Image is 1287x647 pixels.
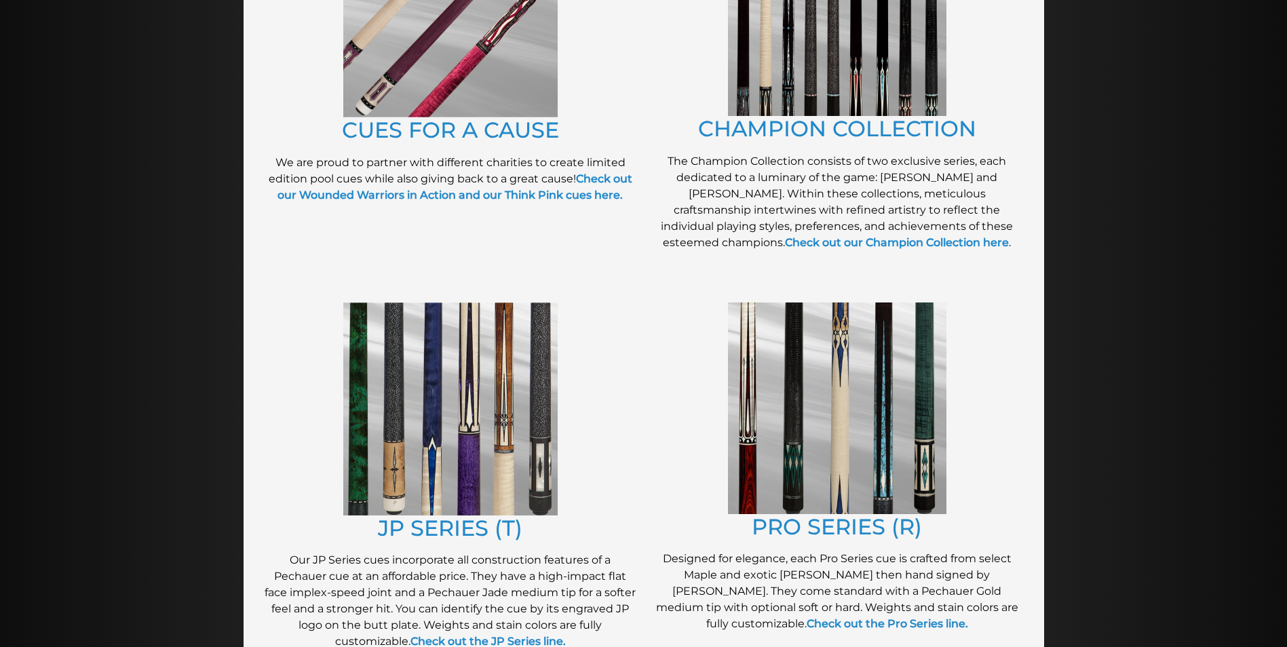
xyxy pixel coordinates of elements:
a: CUES FOR A CAUSE [342,117,559,143]
a: JP SERIES (T) [378,515,522,541]
p: The Champion Collection consists of two exclusive series, each dedicated to a luminary of the gam... [651,153,1024,251]
p: Designed for elegance, each Pro Series cue is crafted from select Maple and exotic [PERSON_NAME] ... [651,551,1024,632]
a: CHAMPION COLLECTION [698,115,976,142]
a: Check out our Wounded Warriors in Action and our Think Pink cues here. [277,172,632,201]
p: We are proud to partner with different charities to create limited edition pool cues while also g... [264,155,637,203]
a: Check out the Pro Series line. [807,617,968,630]
a: Check out our Champion Collection here [785,236,1009,249]
a: PRO SERIES (R) [752,513,922,540]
